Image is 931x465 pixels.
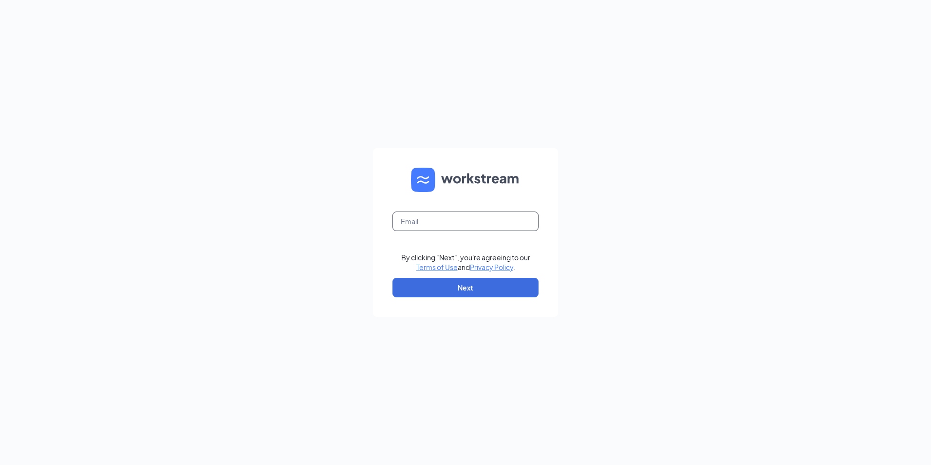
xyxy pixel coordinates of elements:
input: Email [392,212,539,231]
a: Terms of Use [416,263,458,271]
img: WS logo and Workstream text [411,168,520,192]
a: Privacy Policy [470,263,513,271]
div: By clicking "Next", you're agreeing to our and . [401,252,530,272]
button: Next [392,278,539,297]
